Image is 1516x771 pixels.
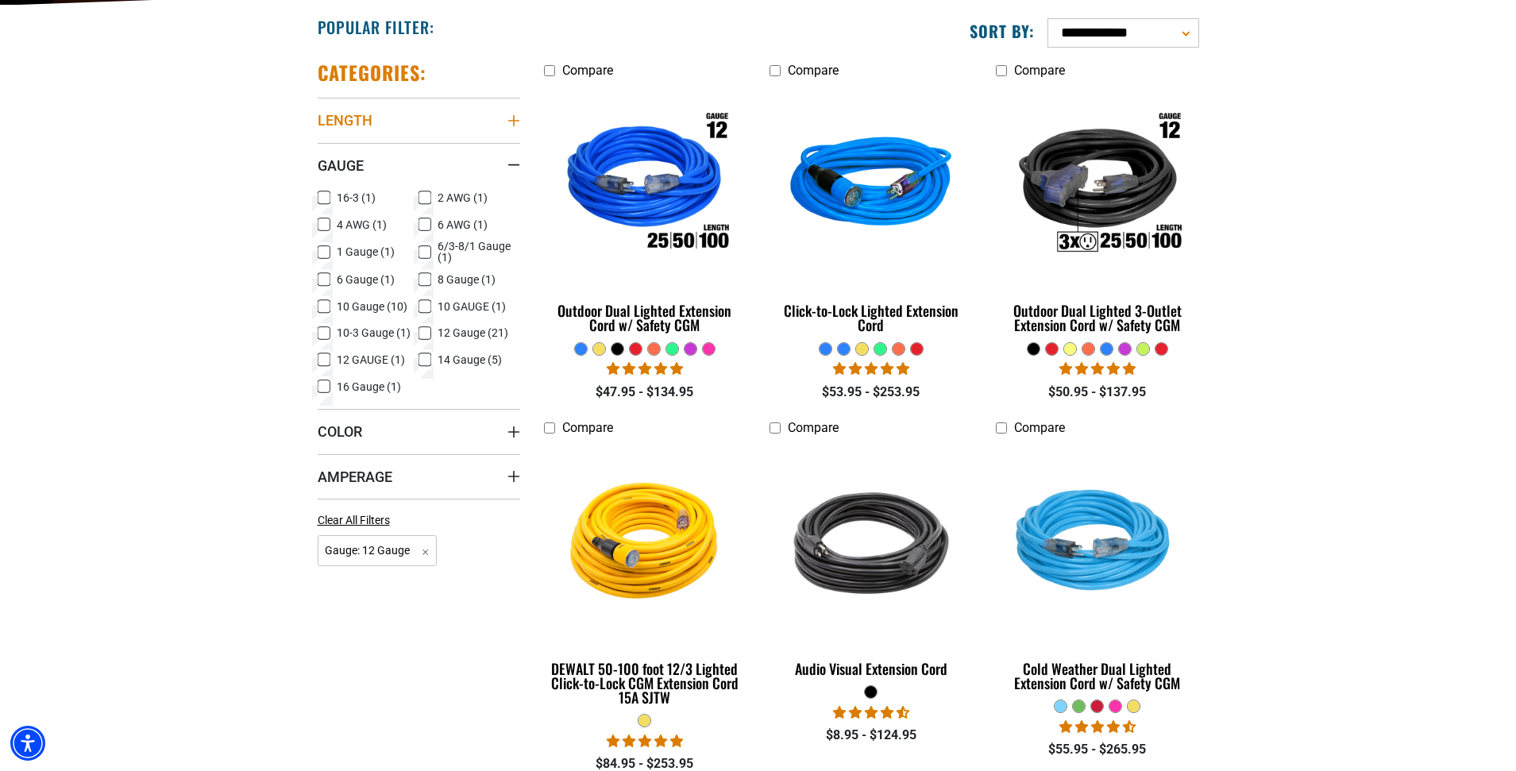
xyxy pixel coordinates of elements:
[996,383,1198,402] div: $50.95 - $137.95
[10,726,45,761] div: Accessibility Menu
[770,303,972,332] div: Click-to-Lock Lighted Extension Cord
[318,468,392,486] span: Amperage
[788,420,839,435] span: Compare
[337,301,407,312] span: 10 Gauge (10)
[318,454,520,499] summary: Amperage
[544,303,746,332] div: Outdoor Dual Lighted Extension Cord w/ Safety CGM
[997,94,1198,276] img: Outdoor Dual Lighted 3-Outlet Extension Cord w/ Safety CGM
[1059,719,1136,734] span: 4.62 stars
[771,94,971,276] img: blue
[318,111,372,129] span: Length
[438,301,506,312] span: 10 GAUGE (1)
[318,514,390,526] span: Clear All Filters
[337,381,401,392] span: 16 Gauge (1)
[770,661,972,676] div: Audio Visual Extension Cord
[438,354,502,365] span: 14 Gauge (5)
[318,60,427,85] h2: Categories:
[544,86,746,341] a: Outdoor Dual Lighted Extension Cord w/ Safety CGM Outdoor Dual Lighted Extension Cord w/ Safety CGM
[770,726,972,745] div: $8.95 - $124.95
[438,219,488,230] span: 6 AWG (1)
[318,98,520,142] summary: Length
[1014,420,1065,435] span: Compare
[438,327,508,338] span: 12 Gauge (21)
[318,409,520,453] summary: Color
[607,361,683,376] span: 4.81 stars
[318,156,364,175] span: Gauge
[337,192,376,203] span: 16-3 (1)
[1014,63,1065,78] span: Compare
[607,734,683,749] span: 4.84 stars
[545,451,745,634] img: DEWALT 50-100 foot 12/3 Lighted Click-to-Lock CGM Extension Cord 15A SJTW
[562,420,613,435] span: Compare
[997,451,1198,634] img: Light Blue
[833,705,909,720] span: 4.71 stars
[788,63,839,78] span: Compare
[545,94,745,276] img: Outdoor Dual Lighted Extension Cord w/ Safety CGM
[544,661,746,704] div: DEWALT 50-100 foot 12/3 Lighted Click-to-Lock CGM Extension Cord 15A SJTW
[996,740,1198,759] div: $55.95 - $265.95
[770,86,972,341] a: blue Click-to-Lock Lighted Extension Cord
[337,274,395,285] span: 6 Gauge (1)
[438,274,496,285] span: 8 Gauge (1)
[337,327,411,338] span: 10-3 Gauge (1)
[318,542,438,557] a: Gauge: 12 Gauge
[833,361,909,376] span: 4.87 stars
[770,444,972,685] a: black Audio Visual Extension Cord
[337,219,387,230] span: 4 AWG (1)
[996,661,1198,690] div: Cold Weather Dual Lighted Extension Cord w/ Safety CGM
[318,143,520,187] summary: Gauge
[771,451,971,634] img: black
[562,63,613,78] span: Compare
[996,444,1198,700] a: Light Blue Cold Weather Dual Lighted Extension Cord w/ Safety CGM
[996,86,1198,341] a: Outdoor Dual Lighted 3-Outlet Extension Cord w/ Safety CGM Outdoor Dual Lighted 3-Outlet Extensio...
[438,192,488,203] span: 2 AWG (1)
[318,422,362,441] span: Color
[337,246,395,257] span: 1 Gauge (1)
[318,17,434,37] h2: Popular Filter:
[996,303,1198,332] div: Outdoor Dual Lighted 3-Outlet Extension Cord w/ Safety CGM
[1059,361,1136,376] span: 4.80 stars
[337,354,405,365] span: 12 GAUGE (1)
[770,383,972,402] div: $53.95 - $253.95
[544,383,746,402] div: $47.95 - $134.95
[970,21,1035,41] label: Sort by:
[438,241,514,263] span: 6/3-8/1 Gauge (1)
[544,444,746,714] a: DEWALT 50-100 foot 12/3 Lighted Click-to-Lock CGM Extension Cord 15A SJTW DEWALT 50-100 foot 12/3...
[318,535,438,566] span: Gauge: 12 Gauge
[318,512,396,529] a: Clear All Filters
